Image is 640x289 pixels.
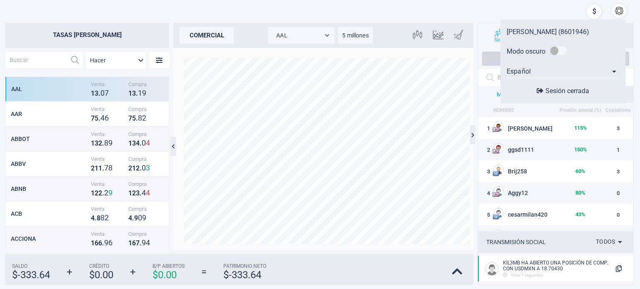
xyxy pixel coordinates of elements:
[142,163,146,172] strong: 0
[108,138,112,147] strong: 9
[102,189,104,197] strong: .
[89,269,95,281] font: $
[152,263,185,269] font: B/P Abiertos
[268,27,335,44] div: AAL
[91,239,95,247] strong: 1
[508,168,527,175] font: Brij258
[100,213,105,222] strong: 8
[90,57,106,64] font: Hacer
[105,89,109,97] strong: 7
[338,27,373,44] div: 5 millones
[128,114,132,122] strong: 7
[91,106,124,112] span: Venta
[95,239,98,247] strong: 6
[86,52,146,69] div: Hacer
[67,266,72,278] font: +
[605,107,631,113] font: Copiadores
[102,164,104,172] strong: .
[146,238,150,247] strong: 4
[492,192,499,197] img: Bandera de GB
[140,139,142,147] strong: .
[574,146,583,153] font: 150
[89,263,109,269] font: Crédito
[100,89,105,97] strong: 0
[98,189,102,197] strong: 2
[11,86,89,92] div: AAL
[617,147,620,153] font: 1
[575,168,581,174] font: 60
[91,81,124,87] span: Venta
[581,211,585,217] font: %
[583,146,587,153] font: %
[140,239,142,247] strong: .
[128,81,162,87] span: Compra
[128,231,162,237] span: Compra
[11,161,89,167] div: ABBV
[136,164,140,172] strong: 2
[95,139,98,147] strong: 3
[91,189,95,197] strong: 1
[492,149,499,153] img: bandera de Estados Unidos
[545,42,572,61] div: orden pendiente
[276,32,287,39] font: AAL
[507,65,619,78] div: Español
[146,163,150,172] strong: 3
[583,125,587,131] font: %
[596,238,615,245] font: Todos
[108,238,112,247] strong: 6
[108,163,112,172] strong: 8
[132,189,136,197] strong: 2
[128,181,162,187] span: Compra
[596,235,625,249] div: Todos
[487,125,490,131] font: 1
[534,86,592,95] button: Sesión cerrada
[478,117,632,139] tr: 1bandera de Estados Unidos[PERSON_NAME]115%3
[98,239,102,247] strong: 6
[132,214,134,222] strong: .
[201,266,207,278] font: =
[482,52,629,66] button: Únete Social
[91,131,124,137] span: Venta
[223,269,229,281] font: $
[11,111,89,117] div: AAR
[128,139,132,147] strong: 1
[142,89,146,97] strong: 9
[492,214,499,220] img: bandera de la UE
[128,189,132,197] strong: 1
[128,164,132,172] strong: 2
[105,114,109,122] strong: 6
[138,213,142,222] strong: 0
[507,67,531,75] font: Español
[132,239,136,247] strong: 6
[6,4,52,49] img: Sirix
[581,168,585,174] font: %
[142,238,146,247] strong: 9
[497,91,537,98] font: MEJOR CLASE.
[91,139,95,147] strong: 1
[128,214,132,222] strong: 4
[132,139,136,147] strong: 3
[486,239,546,245] font: TRANSMISIÓN SOCIAL
[617,168,620,175] font: 3
[142,138,146,147] strong: 0
[142,188,146,197] strong: 4
[5,77,169,250] div: red
[478,161,632,182] tr: 3bandera de la UEBrij25860%3
[138,114,142,122] strong: 8
[11,185,89,192] div: ABNB
[98,139,102,147] strong: 2
[575,211,581,217] font: 43
[140,189,142,197] strong: .
[11,235,89,242] div: ACCIONA
[152,269,158,281] font: $
[132,164,136,172] strong: 1
[91,156,124,162] span: Venta
[91,231,124,237] span: Venta
[575,190,581,196] font: 80
[229,269,261,281] font: -333.64
[494,37,508,43] font: Social
[581,190,585,196] font: %
[11,136,89,142] div: ABBOT
[158,269,177,281] font: 0.00
[95,189,98,197] strong: 2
